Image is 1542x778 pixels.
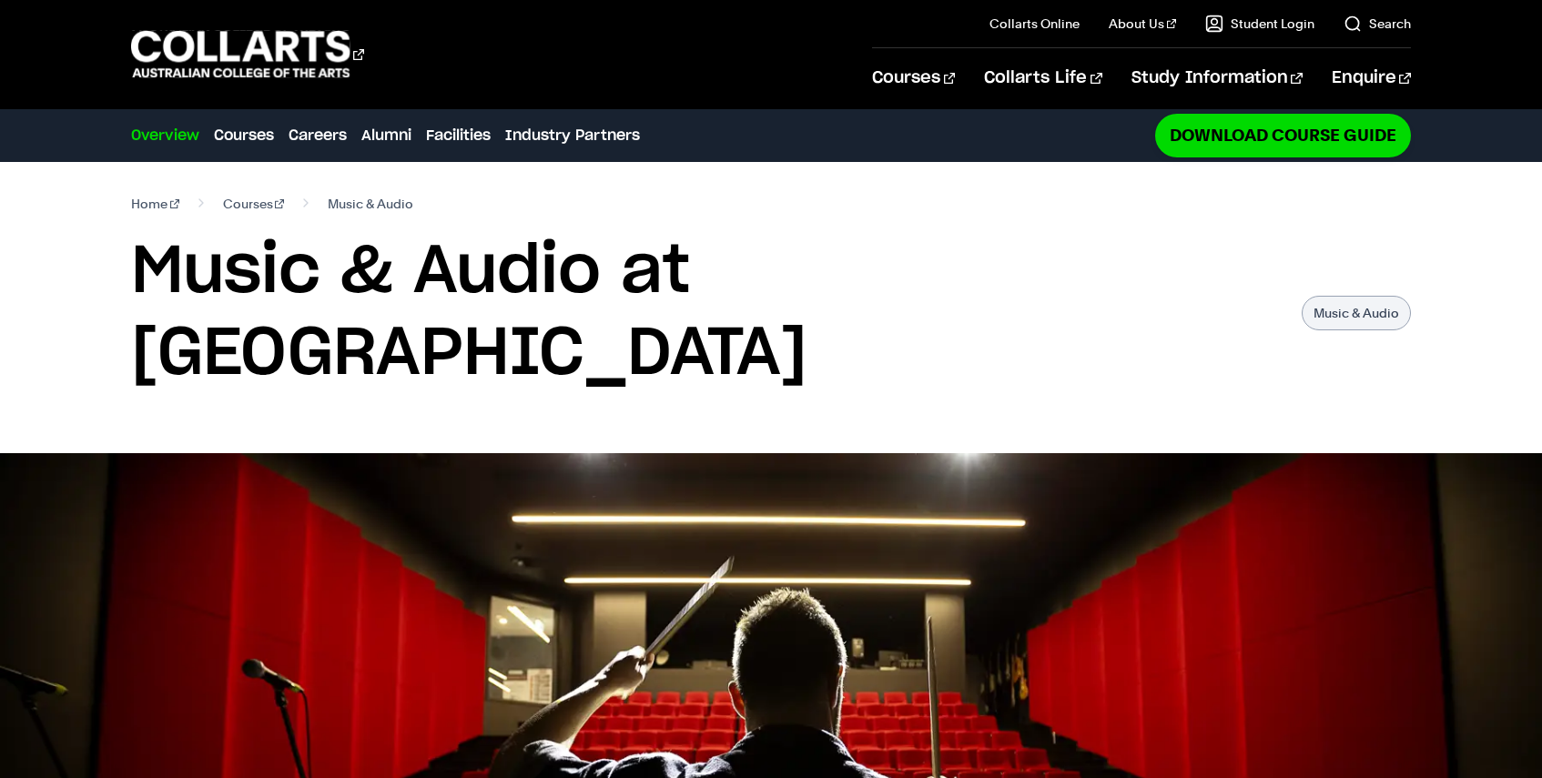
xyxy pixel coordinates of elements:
a: Facilities [426,125,491,147]
a: Search [1344,15,1411,33]
a: Collarts Life [984,48,1101,108]
a: Overview [131,125,199,147]
h1: Music & Audio at [GEOGRAPHIC_DATA] [131,231,1283,395]
div: Go to homepage [131,28,364,80]
a: Courses [214,125,274,147]
a: Alumni [361,125,411,147]
a: Home [131,191,179,217]
a: Enquire [1332,48,1411,108]
a: Download Course Guide [1155,114,1411,157]
a: Courses [223,191,285,217]
span: Music & Audio [328,191,413,217]
p: Music & Audio [1302,296,1411,330]
a: Industry Partners [505,125,640,147]
a: Careers [289,125,347,147]
a: Courses [872,48,955,108]
a: Collarts Online [989,15,1080,33]
a: Student Login [1205,15,1314,33]
a: About Us [1109,15,1176,33]
a: Study Information [1131,48,1303,108]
